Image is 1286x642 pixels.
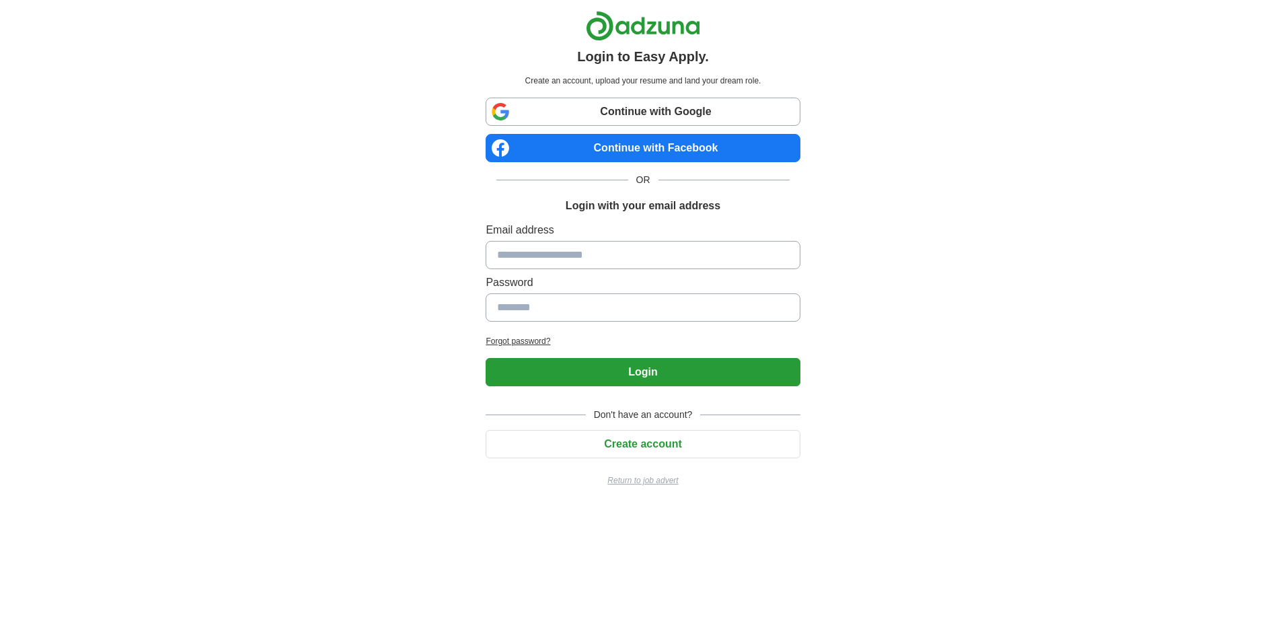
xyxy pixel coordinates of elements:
[488,75,797,87] p: Create an account, upload your resume and land your dream role.
[486,474,800,487] a: Return to job advert
[486,134,800,162] a: Continue with Facebook
[566,198,720,214] h1: Login with your email address
[628,173,658,187] span: OR
[486,335,800,347] a: Forgot password?
[486,430,800,458] button: Create account
[486,438,800,450] a: Create account
[586,408,701,422] span: Don't have an account?
[486,358,800,386] button: Login
[577,46,709,67] h1: Login to Easy Apply.
[486,222,800,238] label: Email address
[486,275,800,291] label: Password
[486,98,800,126] a: Continue with Google
[586,11,700,41] img: Adzuna logo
